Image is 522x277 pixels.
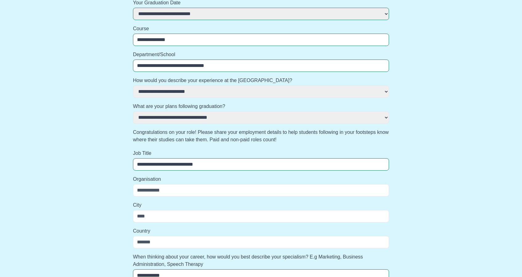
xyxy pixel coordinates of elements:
[133,51,389,58] label: Department/School
[133,176,389,183] label: Organisation
[133,201,389,209] label: City
[133,150,389,157] label: Job Title
[133,227,389,235] label: Country
[133,25,389,32] label: Course
[133,253,389,268] label: When thinking about your career, how would you best describe your specialism? E.g Marketing, Busi...
[133,129,389,143] label: Congratulations on your role! Please share your employment details to help students following in ...
[133,77,389,84] label: How would you describe your experience at the [GEOGRAPHIC_DATA]?
[133,103,389,110] label: What are your plans following graduation?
